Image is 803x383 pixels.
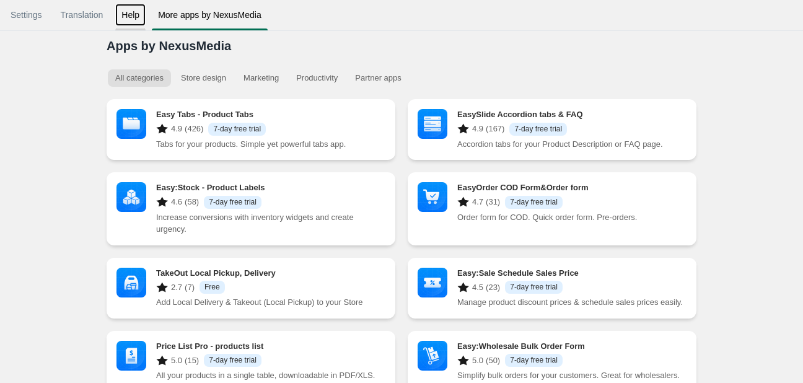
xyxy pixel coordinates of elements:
[107,99,395,160] a: Easy Tabs ‑ Product Tabs 4.9 (426) 7-day free trial Tabs for your products. Simple yet powerful t...
[418,341,447,371] img: CIDXtKub_v0CEAE=_96x96.png
[457,268,687,278] h3: Easy:Sale Schedule Sales Price
[408,172,696,245] a: EasyOrder COD Form&Order form 4.7 (31) 7-day free trial Order form for COD. Quick order form. Pre...
[509,123,567,136] span: 7-day free trial
[185,197,199,207] span: (58)
[457,369,687,382] p: Simplify bulk orders for your customers. Great for wholesalers.
[196,39,231,53] b: Media
[156,268,385,278] h3: TakeOut Local Pickup, Delivery
[108,69,171,87] span: All categories
[156,341,385,351] h3: Price List Pro ‑ products list
[486,356,500,366] span: (50)
[457,138,687,151] p: Accordion tabs for your Product Description or FAQ page.
[4,4,48,26] a: Settings
[418,182,447,212] img: CP7n9YSd_v0CEAE=_96x96.png
[457,211,687,224] p: Order form for COD. Quick order form. Pre-orders.
[116,109,146,139] img: CLSI1LSd_v0CEAE=_96x96.png
[152,4,268,26] a: More apps by NexusMedia
[208,123,266,136] span: 7-day free trial
[55,4,110,26] a: Translation
[107,258,395,319] a: TakeOut Local Pickup, Delivery 2.7 (7) Free Add Local Delivery & Takeout (Local Pickup) to your S...
[171,197,182,207] span: 4.6
[408,99,696,160] a: EasySlide Accordion tabs & FAQ 4.9 (167) 7-day free trial Accordion tabs for your Product Descrip...
[505,196,563,209] span: 7-day free trial
[185,124,203,134] span: (426)
[107,172,395,245] a: Easy:Stock ‑ Product Labels 4.6 (58) 7-day free trial Increase conversions with inventory widgets...
[115,4,146,26] a: Help
[116,341,146,371] img: COjYrNKa_v0CEAE=_96x96.png
[156,109,385,120] h3: Easy Tabs ‑ Product Tabs
[171,283,182,293] span: 2.7
[457,296,687,309] p: Manage product discount prices & schedule sales prices easily.
[116,182,146,212] img: CMLyjYeb_v0CEAE=_96x96.png
[204,354,261,367] span: 7-day free trial
[116,268,146,297] img: CPzPsaea_v0CEAE=_96x96.png
[472,197,483,207] span: 4.7
[156,138,385,151] p: Tabs for your products. Simple yet powerful tabs app.
[348,69,408,87] span: Partner apps
[472,356,483,366] span: 5.0
[173,69,234,87] span: Store design
[107,39,696,53] h1: Apps by Nexus
[171,124,182,134] span: 4.9
[418,268,447,297] img: CP7s4IKK_v0CEAE=_96x96.png
[185,283,195,293] span: (7)
[472,124,483,134] span: 4.9
[505,281,563,294] span: 7-day free trial
[457,182,687,193] h3: EasyOrder COD Form&Order form
[156,182,385,193] h3: Easy:Stock ‑ Product Labels
[457,109,687,120] h3: EasySlide Accordion tabs & FAQ
[457,341,687,351] h3: Easy:Wholesale Bulk Order Form
[156,211,385,236] p: Increase conversions with inventory widgets and create urgency.
[505,354,563,367] span: 7-day free trial
[236,69,286,87] span: Marketing
[472,283,483,293] span: 4.5
[289,69,345,87] span: Productivity
[156,296,385,309] p: Add Local Delivery & Takeout (Local Pickup) to your Store
[486,283,500,293] span: (23)
[418,109,447,139] img: CLnIx7KK_v0CEAE=_96x96.png
[200,281,225,294] span: Free
[408,258,696,319] a: Easy:Sale Schedule Sales Price 4.5 (23) 7-day free trial Manage product discount prices & schedul...
[486,197,500,207] span: (31)
[156,369,385,382] p: All your products in a single table, downloadable in PDF/XLS.
[486,124,504,134] span: (167)
[171,356,182,366] span: 5.0
[204,196,261,209] span: 7-day free trial
[185,356,199,366] span: (15)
